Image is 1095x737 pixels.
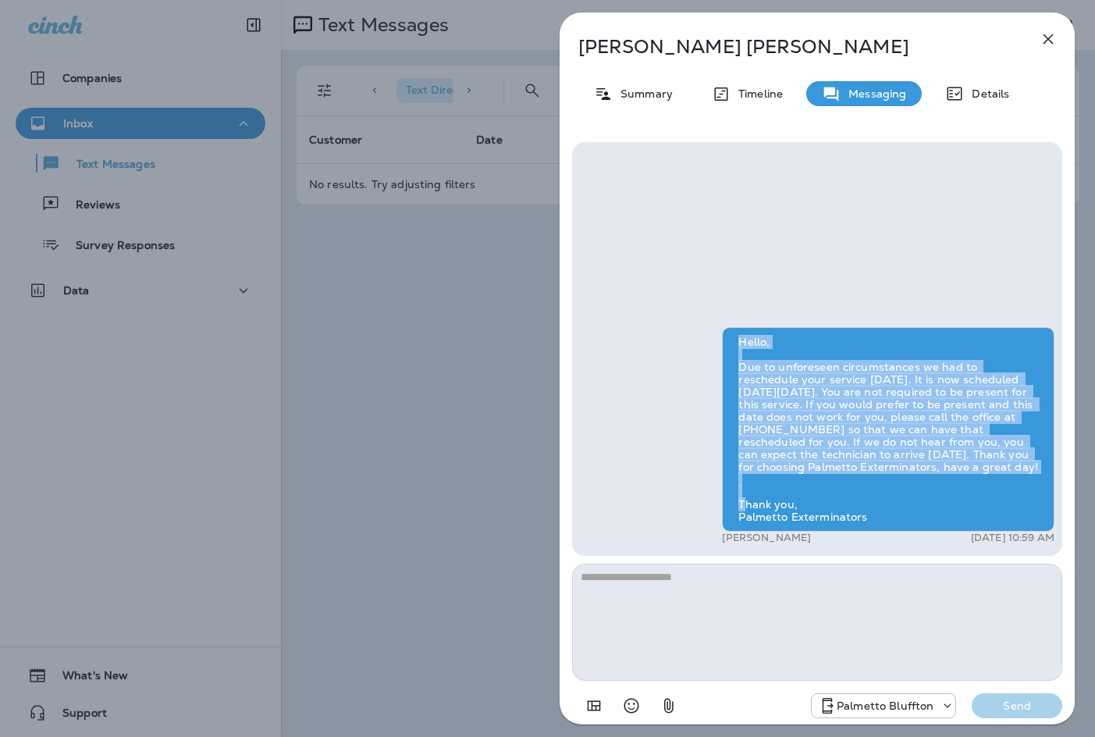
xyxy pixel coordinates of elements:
p: [PERSON_NAME] [722,532,811,544]
p: Details [964,87,1009,100]
p: [PERSON_NAME] [PERSON_NAME] [578,36,1004,58]
p: [DATE] 10:59 AM [971,532,1054,544]
button: Select an emoji [616,690,647,721]
p: Timeline [731,87,783,100]
p: Summary [613,87,673,100]
button: Add in a premade template [578,690,610,721]
div: +1 (843) 604-3631 [812,696,955,715]
p: Messaging [841,87,906,100]
p: Palmetto Bluffton [837,700,933,712]
div: Hello, Due to unforeseen circumstances we had to reschedule your service [DATE]. It is now schedu... [722,327,1054,532]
